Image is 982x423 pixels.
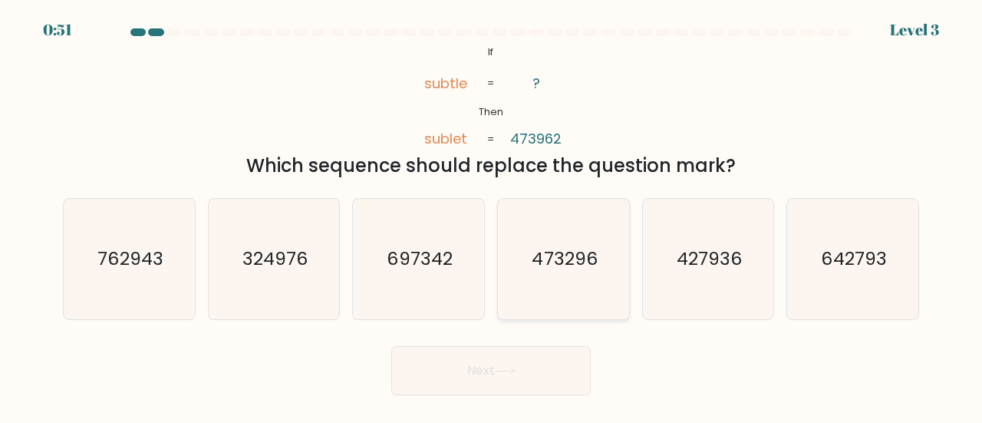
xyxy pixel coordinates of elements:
[404,42,578,150] svg: @import url('[URL][DOMAIN_NAME]);
[488,133,495,146] tspan: =
[424,129,467,148] tspan: sublet
[72,152,910,180] div: Which sequence should replace the question mark?
[532,74,540,93] tspan: ?
[822,246,887,271] text: 642793
[43,18,72,41] div: 0:51
[391,346,591,395] button: Next
[532,246,597,271] text: 473296
[479,105,503,118] tspan: Then
[242,246,308,271] text: 324976
[890,18,939,41] div: Level 3
[488,77,495,90] tspan: =
[97,246,163,271] text: 762943
[677,246,742,271] text: 427936
[489,45,494,58] tspan: If
[511,129,562,148] tspan: 473962
[424,74,467,93] tspan: subtle
[387,246,453,271] text: 697342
